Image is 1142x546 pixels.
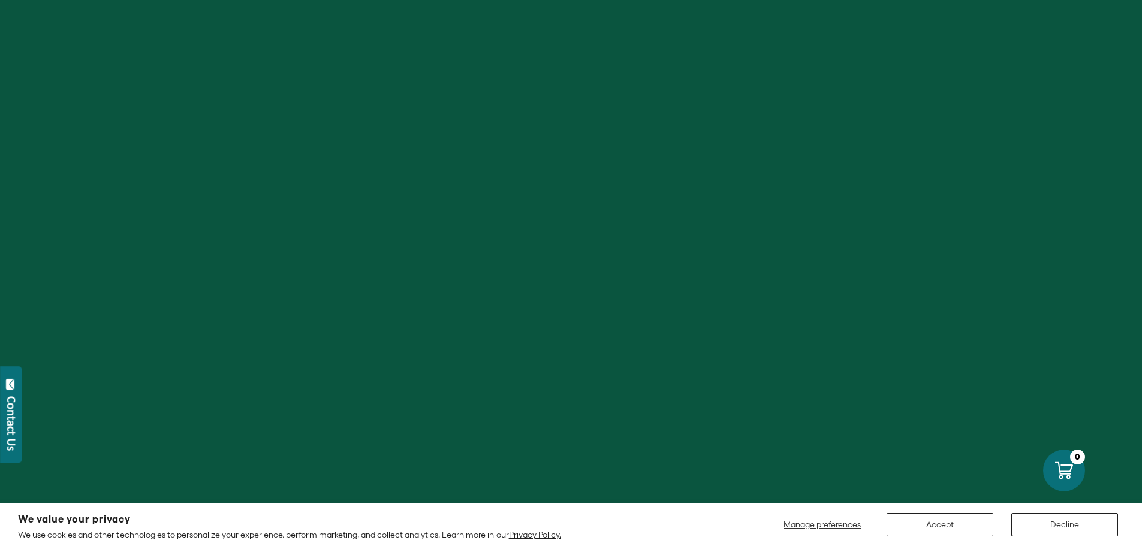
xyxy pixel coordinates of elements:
[5,396,17,451] div: Contact Us
[784,520,861,529] span: Manage preferences
[776,513,869,536] button: Manage preferences
[887,513,993,536] button: Accept
[18,514,561,524] h2: We value your privacy
[1011,513,1118,536] button: Decline
[18,529,561,540] p: We use cookies and other technologies to personalize your experience, perform marketing, and coll...
[509,530,561,539] a: Privacy Policy.
[1070,450,1085,464] div: 0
